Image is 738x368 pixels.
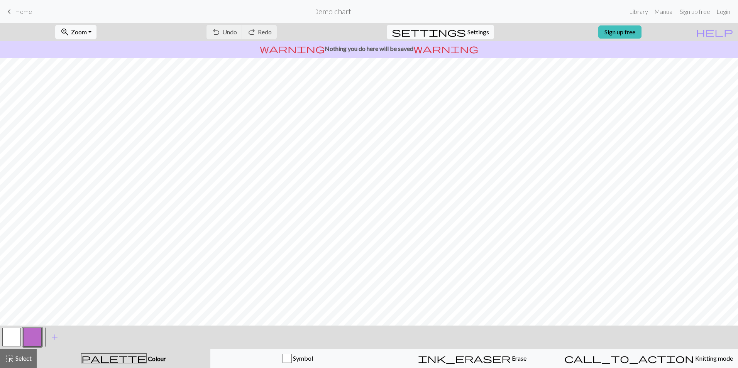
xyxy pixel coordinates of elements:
p: Nothing you do here will be saved [3,44,735,53]
span: keyboard_arrow_left [5,6,14,17]
span: Symbol [292,354,313,362]
span: add [50,332,59,343]
button: Symbol [210,349,385,368]
span: ink_eraser [418,353,511,364]
button: Colour [37,349,210,368]
a: Login [713,4,733,19]
span: warning [413,43,478,54]
span: Zoom [71,28,87,35]
a: Sign up free [677,4,713,19]
button: Erase [385,349,559,368]
h2: Demo chart [313,7,351,16]
span: Home [15,8,32,15]
button: Knitting mode [559,349,738,368]
i: Settings [392,27,466,37]
span: zoom_in [60,27,69,37]
a: Manual [651,4,677,19]
span: warning [260,43,325,54]
span: Knitting mode [694,354,733,362]
span: Select [14,354,32,362]
span: Colour [147,355,166,362]
span: Erase [511,354,526,362]
span: Settings [467,27,489,37]
span: palette [81,353,146,364]
a: Sign up free [598,25,642,39]
a: Home [5,5,32,18]
span: settings [392,27,466,37]
button: Zoom [55,25,96,39]
button: SettingsSettings [387,25,494,39]
a: Library [626,4,651,19]
span: highlight_alt [5,353,14,364]
span: help [696,27,733,37]
span: call_to_action [564,353,694,364]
